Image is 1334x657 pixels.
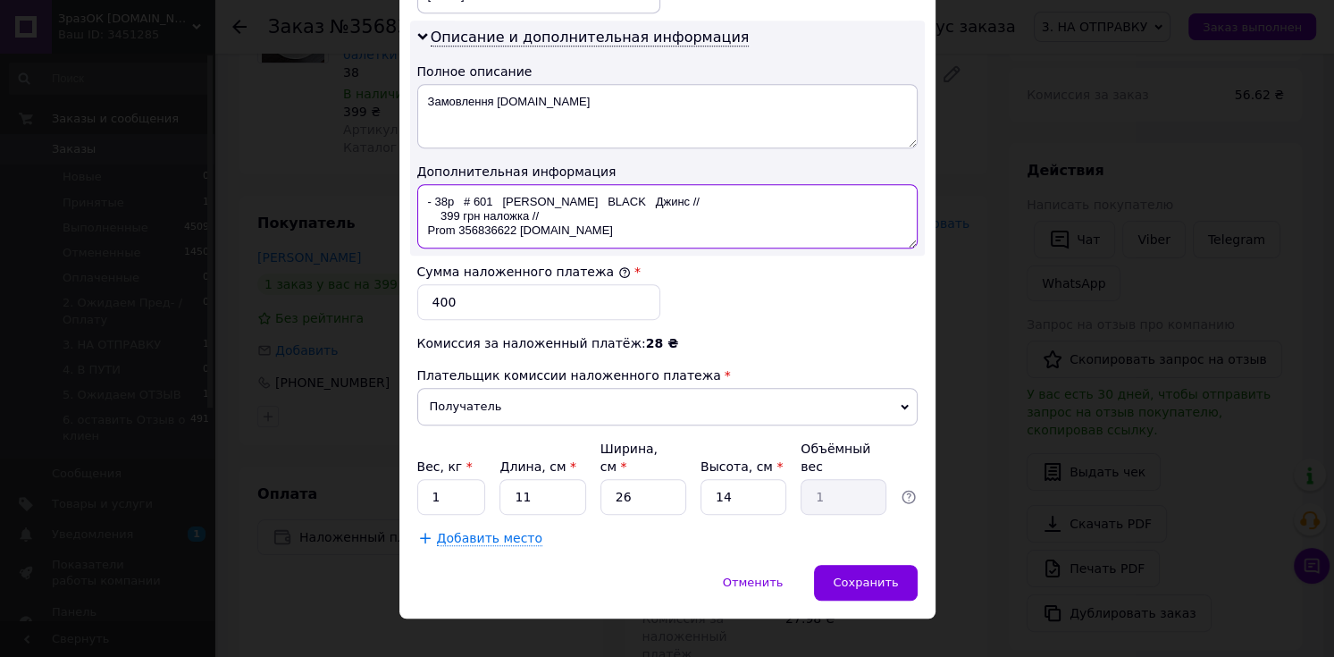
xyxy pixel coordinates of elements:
span: Получатель [417,388,918,425]
label: Высота, см [701,459,783,474]
span: Описание и дополнительная информация [431,29,750,46]
div: Дополнительная информация [417,163,918,181]
span: Добавить место [437,531,543,546]
div: Комиссия за наложенный платёж: [417,334,918,352]
span: Плательщик комиссии наложенного платежа [417,368,721,383]
div: Полное описание [417,63,918,80]
span: 28 ₴ [646,336,678,350]
label: Вес, кг [417,459,473,474]
label: Сумма наложенного платежа [417,265,631,279]
label: Длина, см [499,459,575,474]
span: Сохранить [833,576,898,589]
textarea: Замовлення [DOMAIN_NAME] [417,84,918,148]
div: Объёмный вес [801,440,886,476]
textarea: - 38р # 601 [PERSON_NAME] BLACK Джинс // 399 грн наложка // Prom 356836622 [DOMAIN_NAME] [417,184,918,248]
label: Ширина, см [600,442,658,474]
span: Отменить [723,576,784,589]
